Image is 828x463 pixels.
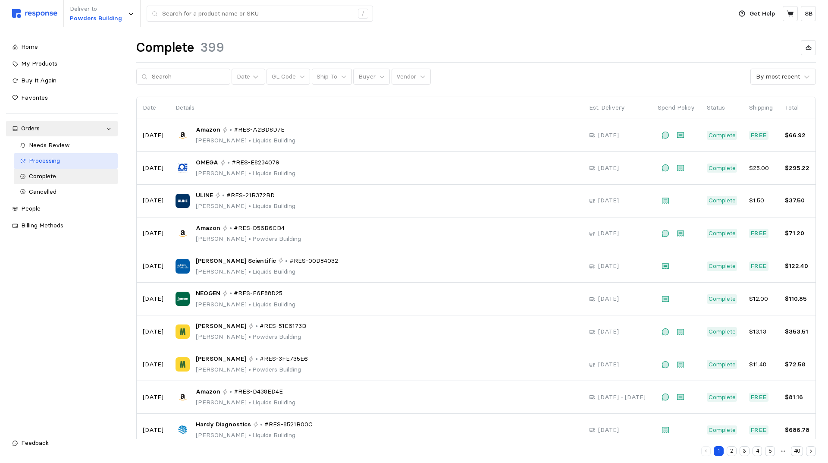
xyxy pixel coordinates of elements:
p: [PERSON_NAME] Powders Building [196,365,308,375]
span: • [247,202,252,210]
p: [DATE] [143,327,163,337]
span: Amazon [196,387,220,397]
span: [PERSON_NAME] [196,354,246,364]
p: [PERSON_NAME] Liquids Building [196,267,338,277]
p: $71.20 [785,229,809,238]
p: GL Code [272,72,296,82]
div: / [358,9,368,19]
div: By most recent [756,72,800,81]
a: Billing Methods [6,218,118,233]
p: $72.58 [785,360,809,369]
p: • [255,321,258,331]
p: [DATE] [598,131,619,140]
p: Deliver to [70,4,122,14]
img: ULINE [176,194,190,208]
span: [PERSON_NAME] Scientific [196,256,276,266]
p: [DATE] [598,294,619,304]
a: Orders [6,121,118,136]
button: 5 [765,446,775,456]
p: $12.00 [749,294,773,304]
p: [DATE] [143,229,163,238]
span: My Products [21,60,57,67]
p: Est. Delivery [589,103,646,113]
img: Amazon [176,390,190,404]
p: [DATE] [598,425,619,435]
p: $353.51 [785,327,809,337]
span: #RES-00D84032 [289,256,338,266]
p: Complete [709,229,736,238]
p: • [255,354,258,364]
span: #RES-A2BD8D7E [234,125,285,135]
p: [DATE] [598,261,619,271]
p: [DATE] [143,131,163,140]
p: $122.40 [785,261,809,271]
span: • [247,136,252,144]
a: Complete [14,169,118,184]
span: Buy It Again [21,76,56,84]
button: SB [801,6,816,21]
p: [PERSON_NAME] Liquids Building [196,169,295,178]
p: [DATE] [598,327,619,337]
p: Date [143,103,163,113]
p: Free [751,131,767,140]
p: Status [707,103,737,113]
span: #RES-F6E88D25 [234,289,282,298]
p: Free [751,425,767,435]
p: Powders Building [70,14,122,23]
img: Amazon [176,226,190,240]
p: • [229,387,232,397]
span: Amazon [196,224,220,233]
p: [DATE] [598,164,619,173]
h1: 399 [200,39,224,56]
span: Hardy Diagnostics [196,420,251,429]
a: Cancelled [14,184,118,200]
button: Vendor [392,69,431,85]
p: [PERSON_NAME] Liquids Building [196,136,295,145]
p: [DATE] [143,294,163,304]
p: $25.00 [749,164,773,173]
p: • [222,191,225,200]
span: • [247,300,252,308]
p: Spend Policy [658,103,695,113]
img: NEOGEN [176,292,190,306]
p: Details [176,103,577,113]
p: [PERSON_NAME] Liquids Building [196,431,313,440]
p: $1.50 [749,196,773,205]
p: Complete [709,294,736,304]
p: • [227,158,230,167]
p: [PERSON_NAME] Powders Building [196,332,306,342]
span: OMEGA [196,158,218,167]
p: Total [785,103,809,113]
span: Home [21,43,38,50]
p: Ship To [317,72,337,82]
a: Favorites [6,90,118,106]
img: OMEGA [176,161,190,175]
p: [PERSON_NAME] Liquids Building [196,202,295,211]
span: Amazon [196,125,220,135]
p: [DATE] [143,360,163,369]
p: • [260,420,263,429]
div: Orders [21,124,103,133]
p: Complete [709,261,736,271]
a: Home [6,39,118,55]
button: 40 [791,446,803,456]
span: • [247,333,252,340]
span: People [21,205,41,212]
p: $66.92 [785,131,809,140]
p: Complete [709,393,736,402]
span: #RES-D438ED4E [234,387,283,397]
p: • [285,256,288,266]
span: Processing [29,157,60,164]
p: [DATE] [598,360,619,369]
p: $37.50 [785,196,809,205]
p: Get Help [750,9,775,19]
span: • [247,235,252,243]
div: Date [237,72,250,81]
p: Complete [709,327,736,337]
p: Complete [709,131,736,140]
p: Free [751,229,767,238]
span: #RES-D56B6CB4 [234,224,285,233]
a: Processing [14,153,118,169]
span: #RES-8521B00C [264,420,313,429]
img: McMaster-Carr [176,324,190,339]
